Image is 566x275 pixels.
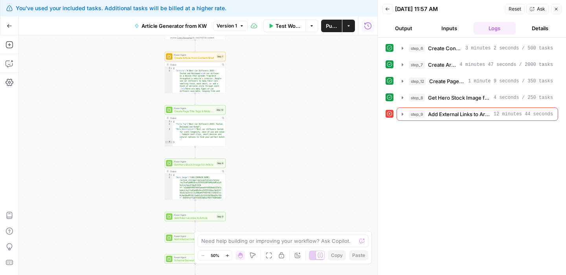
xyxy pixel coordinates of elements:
button: Reset [505,4,525,14]
span: Power Agent [174,213,215,217]
span: step_9 [409,110,425,118]
span: Test Workflow [276,22,301,30]
span: Create Page Title Tags & Meta Descriptions [429,77,465,85]
div: Step 7 [217,55,224,58]
span: 50% [211,252,219,259]
span: Reset [509,5,521,13]
div: Power AgentCreate Page Title Tags & Meta DescriptionsStep 12Output{ "Title_Tag":"Best Car Diffuse... [165,105,226,147]
span: Toggle code folding, rows 1 through 4 [170,120,173,123]
div: Output [170,63,220,66]
button: Details [519,22,561,35]
div: Step 9 [217,215,224,219]
g: Edge from step_7 to step_12 [195,93,196,105]
button: Paste [349,250,368,260]
div: 1 [165,120,173,123]
span: step_6 [409,44,425,52]
span: step_7 [409,61,425,69]
div: 3 [165,128,173,141]
span: Power Agent [174,235,214,238]
button: Publish [321,20,342,32]
g: Edge from step_6 to step_7 [195,40,196,51]
div: Power AgentGet Hero Stock Image for ArticleStep 8Output{ "Hero_Image":"[URL][DOMAIN_NAME] /active... [165,158,226,200]
button: Inputs [428,22,470,35]
span: Power Agent [174,53,215,56]
div: Step 12 [216,108,224,112]
span: 4 seconds / 250 tasks [494,94,553,101]
span: Create Article from Content Brief [174,56,215,60]
span: Add Internal Links from SERP [174,237,214,241]
div: 4 [165,141,173,144]
span: 1 minute 9 seconds / 350 tasks [468,78,553,85]
button: 1 minute 9 seconds / 350 tasks [397,75,558,87]
span: Get Hero Stock Image for Article [428,94,491,102]
button: Article Generator from KW [130,20,211,32]
span: Add External Links to Article [174,216,215,220]
span: Paste [352,252,365,259]
g: Edge from step_9 to step_10 [195,221,196,233]
span: Ask [537,5,545,13]
g: Edge from step_11 to step_14 [195,264,196,275]
g: Edge from step_8 to step_9 [195,200,196,211]
span: Power Agent [174,256,215,259]
div: You've used your included tasks. Additional tasks will be billed at a higher rate. [6,4,363,12]
span: Version 1 [217,22,237,29]
span: Create Page Title Tags & Meta Descriptions [174,109,214,113]
button: Copy [328,250,346,260]
div: Power AgentAdd Internal Links from SERPStep 10 [165,233,226,242]
button: Logs [474,22,516,35]
button: 4 seconds / 250 tasks [397,91,558,104]
div: Power AgentAdd External Links to ArticleStep 9 [165,212,226,221]
span: Publish [326,22,337,30]
span: step_8 [409,94,425,102]
span: Get Hero Stock Image for Article [174,163,215,167]
span: Add External Links to Article [428,110,491,118]
span: 12 minutes 44 seconds [494,111,553,118]
div: Step 8 [217,162,224,165]
span: 4 minutes 47 seconds / 2000 tasks [459,61,553,68]
span: Copy [331,252,343,259]
div: Power AgentCreate Article from Content BriefStep 7Output{ "Article":"# Best Car Diffusers 2025: T... [165,52,226,93]
div: 2 [165,123,173,128]
span: Toggle code folding, rows 1 through 3 [170,174,173,177]
div: 2 [165,177,173,202]
span: Copy the output [177,36,192,39]
button: Ask [526,4,549,14]
span: Create Content Brief from Keyword [428,44,462,52]
button: 4 minutes 47 seconds / 2000 tasks [397,58,558,71]
button: Version 1 [213,21,248,31]
div: This output is too large & has been abbreviated for review. to view the full content. [170,33,224,39]
button: Output [382,22,425,35]
div: Power AgentSchema GeneratorStep 11 [165,254,226,264]
g: Edge from step_12 to step_8 [195,147,196,158]
div: 1 [165,174,173,177]
span: Article Generator from KW [141,22,207,30]
div: Output [170,117,220,120]
span: Schema Generator [174,259,215,262]
span: 3 minutes 2 seconds / 500 tasks [465,45,553,52]
span: Create Article from Content Brief [428,61,456,69]
div: 1 [165,67,173,70]
span: Toggle code folding, rows 1 through 3 [170,67,173,70]
span: Power Agent [174,107,214,110]
div: Output [170,170,220,173]
span: Power Agent [174,160,215,163]
button: 3 minutes 2 seconds / 500 tasks [397,42,558,55]
button: 12 minutes 44 seconds [397,108,558,120]
span: step_12 [409,77,426,85]
button: Test Workflow [263,20,305,32]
